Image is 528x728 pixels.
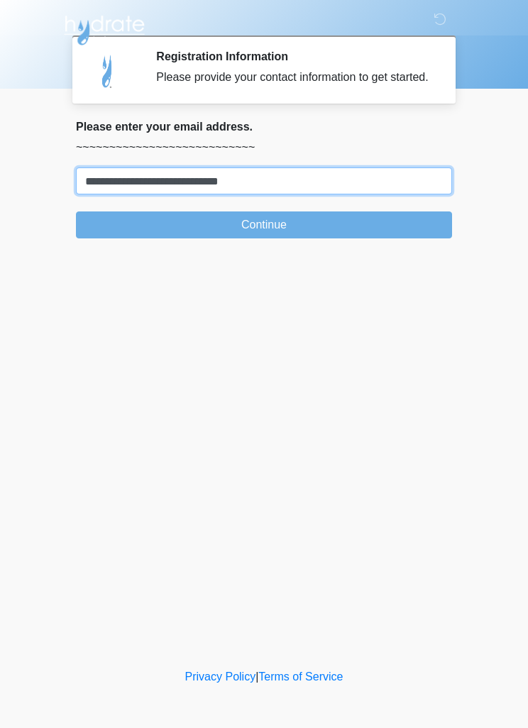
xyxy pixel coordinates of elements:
a: Terms of Service [258,671,343,683]
img: Hydrate IV Bar - Chandler Logo [62,11,147,46]
a: Privacy Policy [185,671,256,683]
h2: Please enter your email address. [76,120,452,133]
p: ~~~~~~~~~~~~~~~~~~~~~~~~~~~ [76,139,452,156]
img: Agent Avatar [87,50,129,92]
a: | [255,671,258,683]
button: Continue [76,211,452,238]
div: Please provide your contact information to get started. [156,69,431,86]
